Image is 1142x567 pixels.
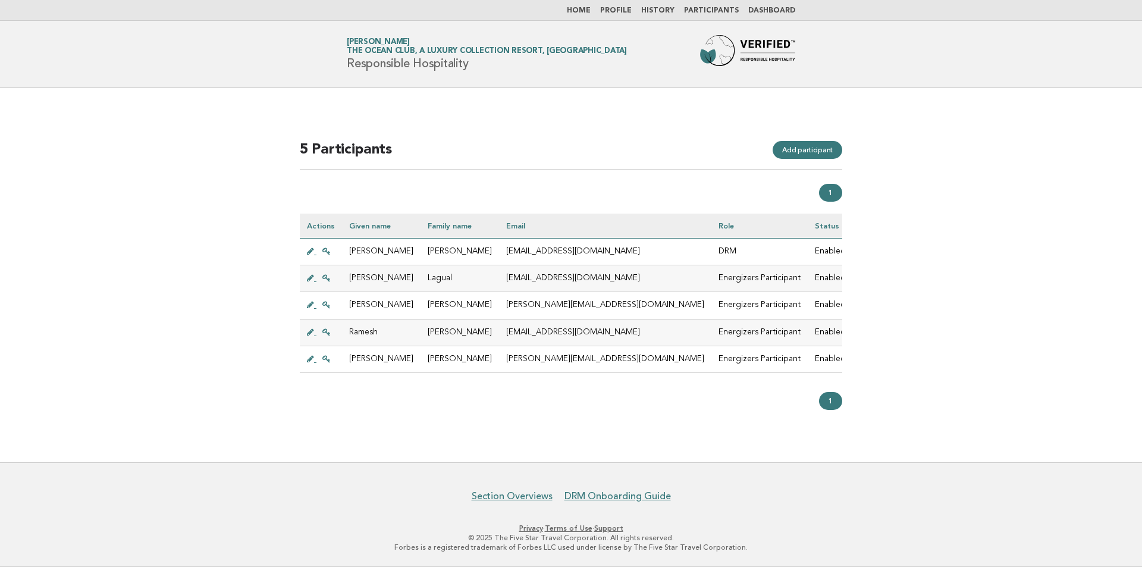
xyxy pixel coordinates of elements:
td: [PERSON_NAME] [342,265,421,292]
td: Enabled [808,292,853,319]
td: [PERSON_NAME] [342,292,421,319]
td: [PERSON_NAME] [342,346,421,372]
i: Reset Ramesh Timalsena password [322,328,331,337]
td: [PERSON_NAME] [421,319,499,346]
th: Actions [300,214,342,239]
a: Participants [684,7,739,14]
i: Edit Alba Lagual [307,274,314,283]
th: Role [711,214,808,239]
i: Edit Martin Witt [307,355,314,364]
td: [PERSON_NAME] [342,239,421,265]
th: Status [808,214,853,239]
th: Email [499,214,711,239]
td: Energizers Participant [711,319,808,346]
a: Dashboard [748,7,795,14]
a: Terms of Use [545,524,592,532]
td: [PERSON_NAME][EMAIL_ADDRESS][DOMAIN_NAME] [499,292,711,319]
img: Forbes Travel Guide [700,35,795,73]
a: Add participant [773,141,842,159]
a: Privacy [519,524,543,532]
td: [EMAIL_ADDRESS][DOMAIN_NAME] [499,265,711,292]
i: Reset Luca Bonin password [322,301,331,309]
td: [PERSON_NAME][EMAIL_ADDRESS][DOMAIN_NAME] [499,346,711,372]
i: Reset Laura Jaimes password [322,248,331,256]
a: Home [567,7,591,14]
td: Enabled [808,319,853,346]
td: [PERSON_NAME] [421,346,499,372]
a: 1 [819,184,842,202]
td: Energizers Participant [711,346,808,372]
td: Enabled [808,239,853,265]
a: History [641,7,674,14]
td: Energizers Participant [711,292,808,319]
td: DRM [711,239,808,265]
i: Reset Martin Witt password [322,355,331,364]
p: · · [207,524,935,533]
td: Enabled [808,265,853,292]
td: [PERSON_NAME] [421,239,499,265]
th: Family name [421,214,499,239]
td: [PERSON_NAME] [421,292,499,319]
a: Support [594,524,623,532]
td: Enabled [808,346,853,372]
h2: 5 Participants [300,140,842,170]
i: Edit Laura Jaimes [307,248,314,256]
th: Given name [342,214,421,239]
span: The Ocean Club, a Luxury Collection Resort, [GEOGRAPHIC_DATA] [347,48,627,55]
p: Forbes is a registered trademark of Forbes LLC used under license by The Five Star Travel Corpora... [207,543,935,552]
td: Ramesh [342,319,421,346]
i: Edit Luca Bonin [307,301,314,309]
a: [PERSON_NAME]The Ocean Club, a Luxury Collection Resort, [GEOGRAPHIC_DATA] [347,38,627,55]
i: Edit Ramesh Timalsena [307,328,314,337]
i: Reset Alba Lagual password [322,274,331,283]
td: [EMAIL_ADDRESS][DOMAIN_NAME] [499,239,711,265]
td: [EMAIL_ADDRESS][DOMAIN_NAME] [499,319,711,346]
p: © 2025 The Five Star Travel Corporation. All rights reserved. [207,533,935,543]
h1: Responsible Hospitality [347,39,627,70]
td: Lagual [421,265,499,292]
a: Profile [600,7,632,14]
a: Section Overviews [472,490,553,502]
td: Energizers Participant [711,265,808,292]
a: 1 [819,392,842,410]
a: DRM Onboarding Guide [564,490,671,502]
